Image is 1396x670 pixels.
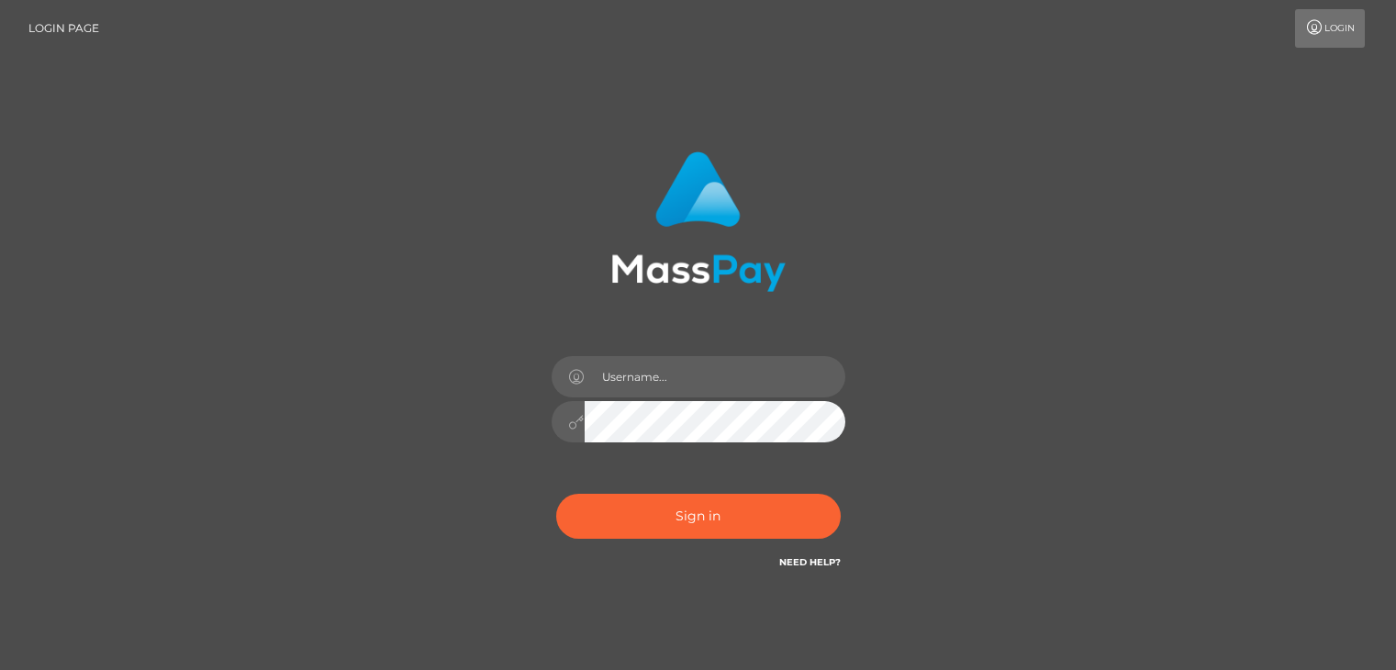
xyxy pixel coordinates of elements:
[1295,9,1365,48] a: Login
[585,356,845,397] input: Username...
[556,494,841,539] button: Sign in
[611,151,786,292] img: MassPay Login
[28,9,99,48] a: Login Page
[779,556,841,568] a: Need Help?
